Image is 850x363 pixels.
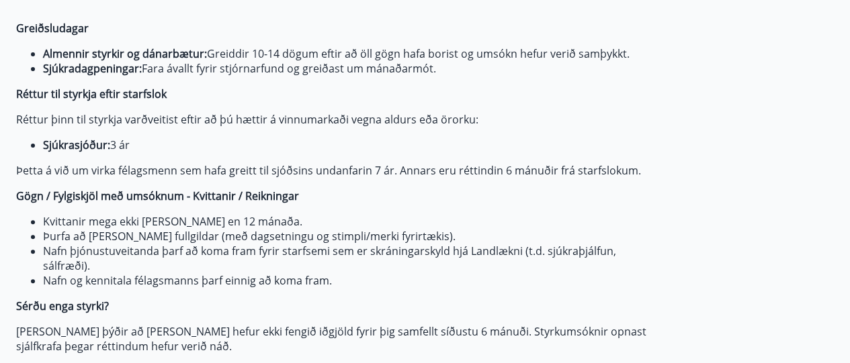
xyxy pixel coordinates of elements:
strong: Sjúkradagpeningar: [43,61,142,76]
li: Nafn þjónustuveitanda þarf að koma fram fyrir starfsemi sem er skráningarskyld hjá Landlækni (t.d... [43,244,650,273]
p: [PERSON_NAME] þýðir að [PERSON_NAME] hefur ekki fengið iðgjöld fyrir þig samfellt síðustu 6 mánuð... [16,324,650,354]
li: 3 ár [43,138,650,152]
strong: Sjúkrasjóður: [43,138,110,152]
li: Fara ávallt fyrir stjórnarfund og greiðast um mánaðarmót. [43,61,650,76]
li: Kvittanir mega ekki [PERSON_NAME] en 12 mánaða. [43,214,650,229]
li: Þurfa að [PERSON_NAME] fullgildar (með dagsetningu og stimpli/merki fyrirtækis). [43,229,650,244]
li: Greiddir 10-14 dögum eftir að öll gögn hafa borist og umsókn hefur verið samþykkt. [43,46,650,61]
strong: Sérðu enga styrki? [16,299,109,313]
p: Réttur þinn til styrkja varðveitist eftir að þú hættir á vinnumarkaði vegna aldurs eða örorku: [16,112,650,127]
p: Þetta á við um virka félagsmenn sem hafa greitt til sjóðsins undanfarin 7 ár. Annars eru réttindi... [16,163,650,178]
strong: Greiðsludagar [16,21,89,36]
strong: Almennir styrkir og dánarbætur: [43,46,207,61]
strong: Gögn / Fylgiskjöl með umsóknum - Kvittanir / Reikningar [16,189,299,203]
li: Nafn og kennitala félagsmanns þarf einnig að koma fram. [43,273,650,288]
strong: Réttur til styrkja eftir starfslok [16,87,167,101]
